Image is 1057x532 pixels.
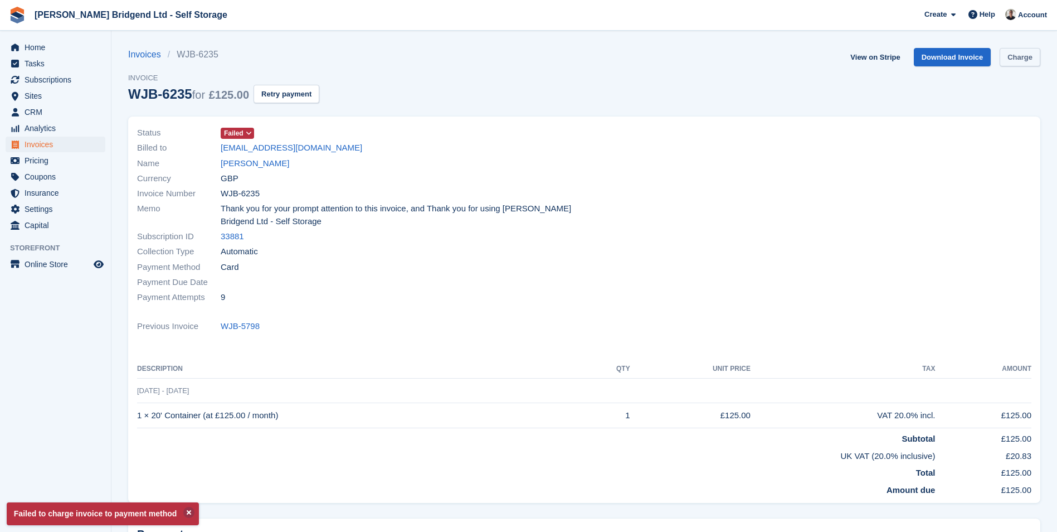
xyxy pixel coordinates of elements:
[221,142,362,154] a: [EMAIL_ADDRESS][DOMAIN_NAME]
[1005,9,1016,20] img: Rhys Jones
[137,230,221,243] span: Subscription ID
[935,462,1031,480] td: £125.00
[137,172,221,185] span: Currency
[25,56,91,71] span: Tasks
[137,276,221,289] span: Payment Due Date
[25,185,91,201] span: Insurance
[221,157,289,170] a: [PERSON_NAME]
[137,386,189,395] span: [DATE] - [DATE]
[137,157,221,170] span: Name
[137,142,221,154] span: Billed to
[92,258,105,271] a: Preview store
[221,127,254,139] a: Failed
[221,230,244,243] a: 33881
[224,128,243,138] span: Failed
[630,360,751,378] th: Unit Price
[916,468,936,477] strong: Total
[935,428,1031,446] td: £125.00
[137,202,221,228] span: Memo
[25,104,91,120] span: CRM
[209,89,249,101] span: £125.00
[25,217,91,233] span: Capital
[128,48,319,61] nav: breadcrumbs
[6,137,105,152] a: menu
[221,172,238,185] span: GBP
[7,502,199,525] p: Failed to charge invoice to payment method
[25,88,91,104] span: Sites
[25,137,91,152] span: Invoices
[1000,48,1040,66] a: Charge
[221,202,578,228] span: Thank you for your prompt attention to this invoice, and Thank you for using [PERSON_NAME] Bridge...
[6,201,105,217] a: menu
[25,201,91,217] span: Settings
[128,86,249,101] div: WJB-6235
[25,257,91,272] span: Online Store
[6,72,105,88] a: menu
[6,40,105,55] a: menu
[254,85,319,103] button: Retry payment
[935,360,1031,378] th: Amount
[886,485,936,495] strong: Amount due
[935,403,1031,428] td: £125.00
[221,261,239,274] span: Card
[6,56,105,71] a: menu
[914,48,991,66] a: Download Invoice
[586,403,630,428] td: 1
[6,257,105,272] a: menu
[751,360,935,378] th: Tax
[980,9,995,20] span: Help
[6,153,105,168] a: menu
[935,446,1031,463] td: £20.83
[902,434,935,443] strong: Subtotal
[137,360,586,378] th: Description
[935,480,1031,497] td: £125.00
[137,245,221,258] span: Collection Type
[25,72,91,88] span: Subscriptions
[6,169,105,185] a: menu
[30,6,232,24] a: [PERSON_NAME] Bridgend Ltd - Self Storage
[846,48,904,66] a: View on Stripe
[10,243,111,254] span: Storefront
[6,88,105,104] a: menu
[924,9,947,20] span: Create
[137,291,221,304] span: Payment Attempts
[137,261,221,274] span: Payment Method
[137,320,221,333] span: Previous Invoice
[6,217,105,233] a: menu
[25,120,91,136] span: Analytics
[25,169,91,185] span: Coupons
[192,89,205,101] span: for
[137,127,221,139] span: Status
[9,7,26,23] img: stora-icon-8386f47178a22dfd0bd8f6a31ec36ba5ce8667c1dd55bd0f319d3a0aa187defe.svg
[25,153,91,168] span: Pricing
[6,104,105,120] a: menu
[137,403,586,428] td: 1 × 20' Container (at £125.00 / month)
[751,409,935,422] div: VAT 20.0% incl.
[586,360,630,378] th: QTY
[221,245,258,258] span: Automatic
[1018,9,1047,21] span: Account
[221,187,260,200] span: WJB-6235
[137,446,935,463] td: UK VAT (20.0% inclusive)
[6,120,105,136] a: menu
[221,291,225,304] span: 9
[221,320,260,333] a: WJB-5798
[25,40,91,55] span: Home
[128,72,319,84] span: Invoice
[630,403,751,428] td: £125.00
[6,185,105,201] a: menu
[128,48,168,61] a: Invoices
[137,187,221,200] span: Invoice Number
